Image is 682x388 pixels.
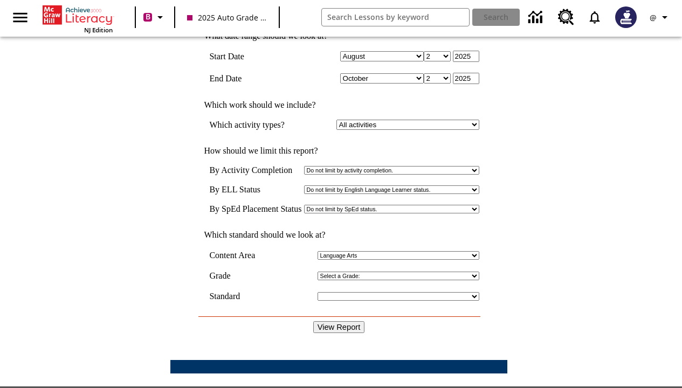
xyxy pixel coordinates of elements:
[146,10,150,24] span: B
[209,165,301,175] td: By Activity Completion
[43,3,113,34] div: Home
[581,3,609,31] a: Notifications
[187,12,267,23] span: 2025 Auto Grade 10
[209,204,301,214] td: By SpEd Placement Status
[209,251,268,260] td: Content Area
[139,8,171,27] button: Boost Class color is violet red. Change class color
[198,146,479,156] td: How should we limit this report?
[209,185,301,195] td: By ELL Status
[198,100,479,110] td: Which work should we include?
[198,230,479,240] td: Which standard should we look at?
[522,3,552,32] a: Data Center
[84,26,113,34] span: NJ Edition
[313,321,365,333] input: View Report
[209,73,300,84] td: End Date
[4,2,36,33] button: Open side menu
[615,6,637,28] img: Avatar
[209,292,252,301] td: Standard
[609,3,643,31] button: Select a new avatar
[643,8,678,27] button: Profile/Settings
[209,120,300,130] td: Which activity types?
[650,12,657,23] span: @
[552,3,581,32] a: Resource Center, Will open in new tab
[209,271,240,281] td: Grade
[209,51,300,62] td: Start Date
[322,9,470,26] input: search field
